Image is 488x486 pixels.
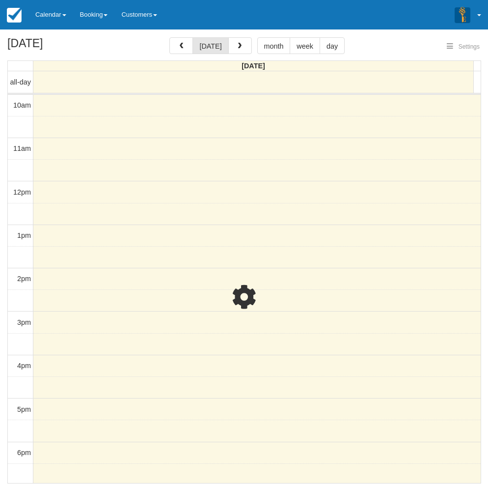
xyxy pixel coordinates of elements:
button: Settings [441,40,486,54]
img: A3 [455,7,470,23]
span: 4pm [17,362,31,370]
span: Settings [459,43,480,50]
span: 6pm [17,449,31,457]
h2: [DATE] [7,37,132,56]
span: 11am [13,144,31,152]
span: 5pm [17,405,31,413]
span: all-day [10,78,31,86]
span: 2pm [17,275,31,283]
span: 1pm [17,231,31,239]
span: 12pm [13,188,31,196]
button: week [290,37,320,54]
span: 3pm [17,318,31,326]
button: month [257,37,291,54]
span: [DATE] [242,62,265,70]
button: day [320,37,345,54]
button: [DATE] [192,37,228,54]
span: 10am [13,101,31,109]
img: checkfront-main-nav-mini-logo.png [7,8,22,23]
